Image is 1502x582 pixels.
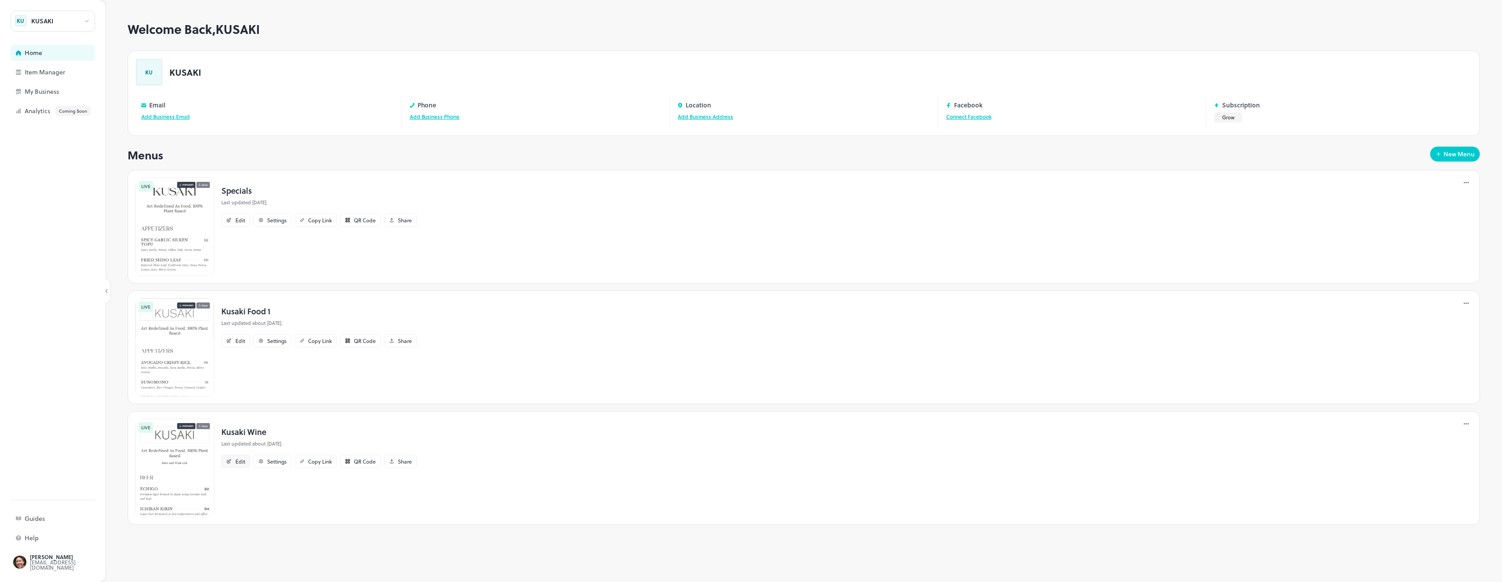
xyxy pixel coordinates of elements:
[1443,151,1475,157] div: New Menu
[221,440,417,448] p: Last updated about [DATE].
[31,18,53,24] div: KUSAKI
[25,69,113,75] div: Item Manager
[1430,147,1480,162] button: New Menu
[398,459,412,464] div: Share
[410,113,460,121] a: Add Business Phone
[235,459,245,464] div: Edit
[135,419,214,517] img: 1724358682962cqc6x92rqa6.png
[1222,102,1260,108] p: Subscription
[141,113,190,121] a: Add Business Email
[418,102,437,108] p: Phone
[25,516,113,522] div: Guides
[308,217,332,223] div: Copy Link
[221,199,417,206] p: Last updated [DATE].
[398,338,412,343] div: Share
[139,302,153,312] div: LIVE
[25,88,113,95] div: My Business
[169,68,201,77] p: KUSAKI
[354,338,376,343] div: QR Code
[686,102,711,108] p: Location
[1214,112,1242,122] button: Grow
[221,184,417,196] p: Specials
[398,217,412,223] div: Share
[149,102,165,108] p: Email
[13,556,26,569] img: ACg8ocLmOvDiL3P4wMqkWRvjvEpa1YM3vOwRdNfpOWh5_DPWmfA=s96-c
[954,102,983,108] p: Facebook
[267,217,286,223] div: Settings
[135,177,214,276] img: 1728522639289f5wwwr95fzs.png
[267,338,286,343] div: Settings
[128,147,163,163] p: Menus
[25,106,113,116] div: Analytics
[221,426,417,438] p: Kusaki Wine
[139,181,153,192] div: LIVE
[128,22,1480,37] h1: Welcome Back, KUSAKI
[221,320,417,327] p: Last updated about [DATE].
[221,305,417,317] p: Kusaki Food 1
[30,560,113,570] div: [EMAIL_ADDRESS][DOMAIN_NAME]
[308,459,332,464] div: Copy Link
[136,59,162,85] div: KU
[946,113,992,121] a: Connect Facebook
[354,217,376,223] div: QR Code
[139,422,153,433] div: LIVE
[25,50,113,56] div: Home
[235,338,245,343] div: Edit
[235,217,245,223] div: Edit
[354,459,376,464] div: QR Code
[25,535,113,541] div: Help
[135,298,214,397] img: 1753217220447uchq5kf35e.png
[55,106,91,116] div: Coming Soon
[30,554,113,560] div: [PERSON_NAME]
[15,15,26,26] div: KU
[267,459,286,464] div: Settings
[678,113,733,121] a: Add Business Address
[308,338,332,343] div: Copy Link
